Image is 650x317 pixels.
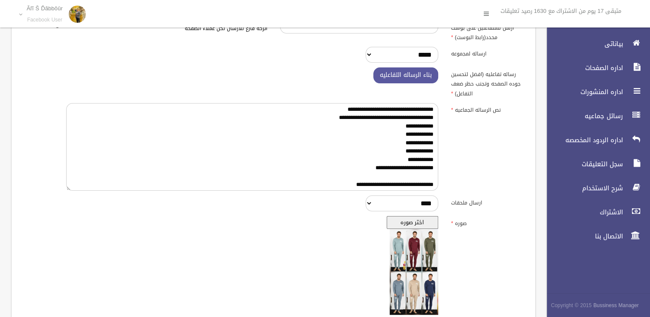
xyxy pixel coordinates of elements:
span: اداره الصفحات [540,64,626,72]
a: سجل التعليقات [540,155,650,174]
label: صوره [445,216,530,228]
label: ارسال ملحقات [445,195,530,207]
span: سجل التعليقات [540,160,626,168]
a: بياناتى [540,34,650,53]
small: Facebook User [27,17,63,23]
span: اداره الردود المخصصه [540,136,626,144]
a: رسائل جماعيه [540,107,650,125]
strong: Bussiness Manager [593,301,639,310]
a: اداره الردود المخصصه [540,131,650,149]
p: Ãľĩ Š Ďãbbŏûr [27,5,63,12]
span: الاشتراك [540,208,626,216]
label: ارساله لمجموعه [445,47,530,59]
button: بناء الرساله التفاعليه [373,67,438,83]
button: اختر صوره [387,216,438,229]
span: اداره المنشورات [540,88,626,96]
a: اداره المنشورات [540,82,650,101]
a: اداره الصفحات [540,58,650,77]
a: شرح الاستخدام [540,179,650,198]
span: شرح الاستخدام [540,184,626,192]
span: الاتصال بنا [540,232,626,241]
span: رسائل جماعيه [540,112,626,120]
label: رساله تفاعليه (افضل لتحسين جوده الصفحه وتجنب حظر ضعف التفاعل) [445,67,530,98]
span: Copyright © 2015 [551,301,592,310]
img: معاينه الصوره [390,229,438,315]
span: بياناتى [540,40,626,48]
a: الاشتراك [540,203,650,222]
label: نص الرساله الجماعيه [445,103,530,115]
a: الاتصال بنا [540,227,650,246]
